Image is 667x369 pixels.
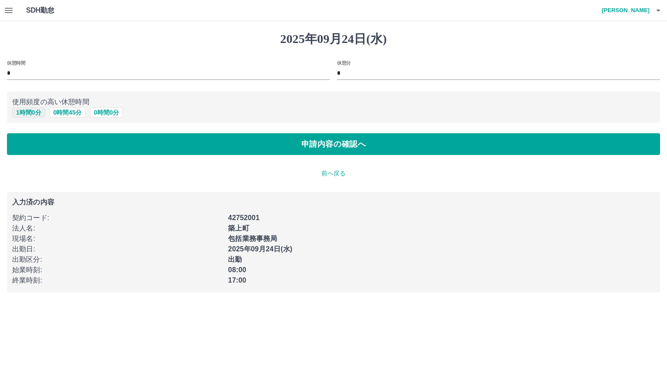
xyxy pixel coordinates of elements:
[12,223,223,234] p: 法人名 :
[50,107,86,118] button: 0時間45分
[12,97,655,107] p: 使用頻度の高い休憩時間
[337,59,351,66] label: 休憩分
[12,254,223,265] p: 出勤区分 :
[7,32,660,46] h1: 2025年09月24日(水)
[12,275,223,286] p: 終業時刻 :
[12,107,45,118] button: 1時間0分
[228,256,242,263] b: 出勤
[12,199,655,206] p: 入力済の内容
[12,265,223,275] p: 始業時刻 :
[90,107,123,118] button: 0時間0分
[228,235,277,242] b: 包括業務事務局
[7,169,660,178] p: 前へ戻る
[228,214,259,221] b: 42752001
[7,133,660,155] button: 申請内容の確認へ
[228,245,292,253] b: 2025年09月24日(水)
[12,244,223,254] p: 出勤日 :
[7,59,25,66] label: 休憩時間
[228,277,246,284] b: 17:00
[12,234,223,244] p: 現場名 :
[12,213,223,223] p: 契約コード :
[228,266,246,273] b: 08:00
[228,224,249,232] b: 築上町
